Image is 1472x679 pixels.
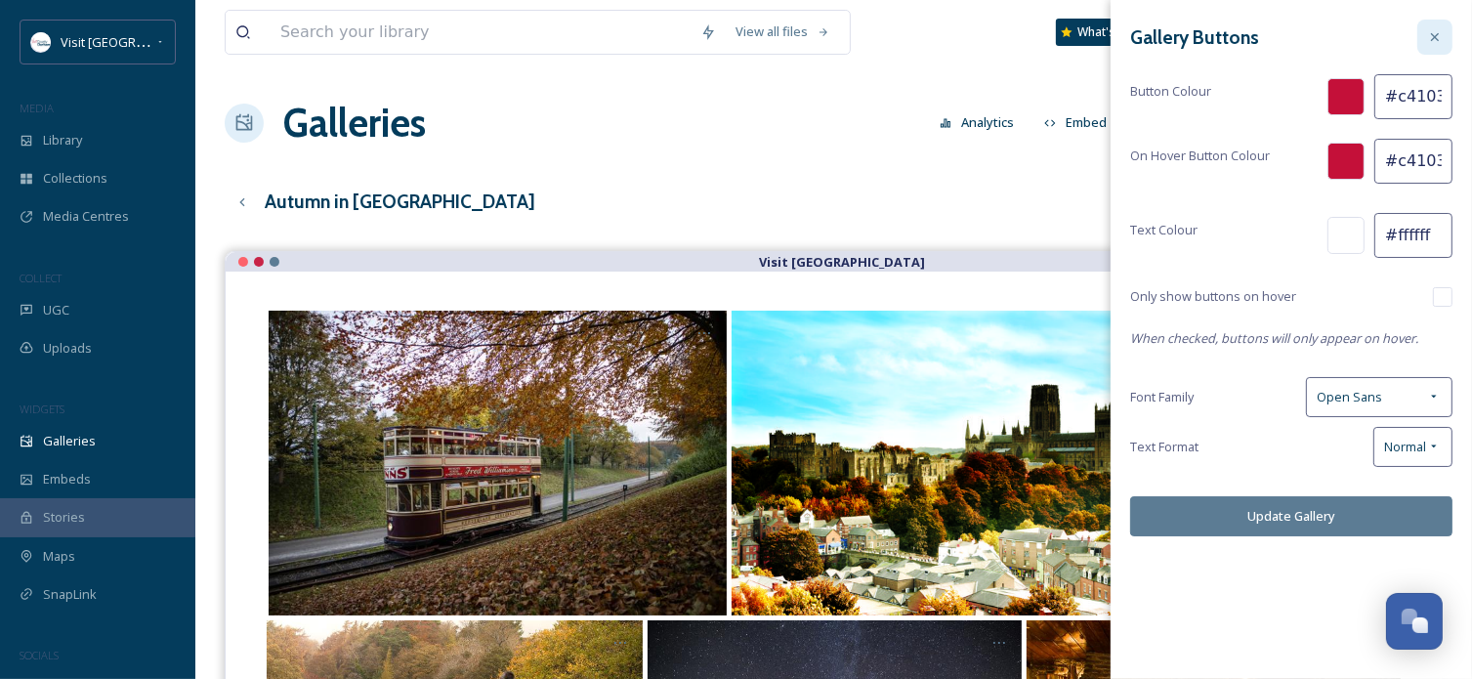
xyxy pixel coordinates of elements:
[1034,104,1117,142] button: Embed
[1130,221,1198,239] span: Text Colour
[726,13,840,51] a: View all files
[43,339,92,358] span: Uploads
[1130,438,1199,456] span: Text Format
[1386,593,1443,650] button: Open Chat
[1130,147,1270,165] span: On Hover Button Colour
[43,169,107,188] span: Collections
[43,301,69,319] span: UGC
[1384,438,1426,456] span: Normal
[43,470,91,488] span: Embeds
[1130,496,1452,536] button: Update Gallery
[20,402,64,416] span: WIDGETS
[43,432,96,450] span: Galleries
[760,253,926,271] strong: Visit [GEOGRAPHIC_DATA]
[20,101,54,115] span: MEDIA
[1317,388,1382,406] span: Open Sans
[20,648,59,662] span: SOCIALS
[61,32,212,51] span: Visit [GEOGRAPHIC_DATA]
[43,547,75,566] span: Maps
[1130,287,1296,306] span: Only show buttons on hover
[43,131,82,149] span: Library
[930,104,1034,142] a: Analytics
[729,311,1193,615] a: Opens media popup. Media description: Durham City Autumn View.
[20,271,62,285] span: COLLECT
[31,32,51,52] img: 1680077135441.jpeg
[267,311,729,615] a: Opens media popup. Media description: Tram travels through the grounds of Beamish Museum during a...
[271,11,691,54] input: Search your library
[43,207,129,226] span: Media Centres
[930,104,1025,142] button: Analytics
[43,585,97,604] span: SnapLink
[1130,82,1211,101] span: Button Colour
[1056,19,1154,46] a: What's New
[1130,23,1259,52] h3: Gallery Buttons
[1130,388,1194,406] span: Font Family
[265,188,535,216] h3: Autumn in [GEOGRAPHIC_DATA]
[283,94,426,152] a: Galleries
[43,508,85,527] span: Stories
[1130,329,1418,347] em: When checked, buttons will only appear on hover.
